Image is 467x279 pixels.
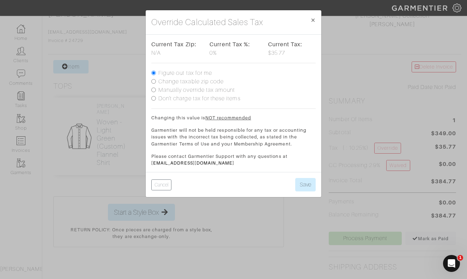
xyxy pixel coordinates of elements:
iframe: Intercom live chat [443,255,460,272]
input: Change taxable zip code [151,79,156,84]
input: Manually override tax amount [151,88,156,92]
p: Changing this value is [151,114,316,121]
button: Save [295,178,316,191]
h4: Override Calculated Sales Tax [151,16,263,29]
label: Figure out tax for me [158,69,212,77]
input: Don't charge tax for these items [151,96,156,101]
div: $35.77 [268,40,316,57]
label: Manually override tax amount [158,86,235,94]
span: 1 [457,255,463,261]
strong: Current Tax: [268,41,303,48]
input: Figure out tax for me [151,71,156,75]
button: Cancel [151,179,171,190]
p: Please contact Garmentier Support with any questions at [151,153,316,166]
div: N/A [151,40,199,57]
label: Don't charge tax for these items [158,94,241,103]
u: NOT recommended [205,115,251,120]
strong: Current Tax Zip: [151,41,196,48]
a: [EMAIL_ADDRESS][DOMAIN_NAME] [151,160,234,166]
p: Garmentier will not be held responsible for any tax or accounting issues with the incorrect tax b... [151,127,316,147]
label: Change taxable zip code [158,77,224,86]
div: 0% [210,40,257,57]
strong: Current Tax %: [210,41,250,48]
span: × [310,15,316,25]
